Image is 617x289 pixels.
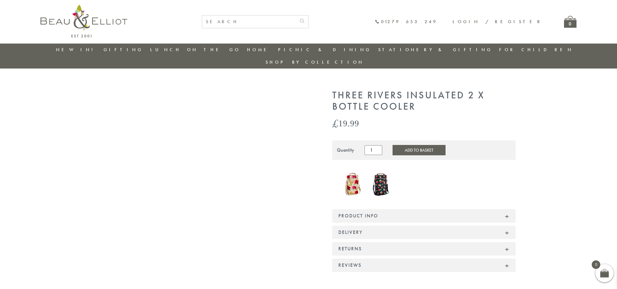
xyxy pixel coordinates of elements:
div: Delivery [332,226,516,239]
bdi: 19.99 [332,117,359,129]
img: logo [41,5,127,37]
span: £ [332,117,338,129]
a: Sarah Kelleher 2 x Bottle Cooler [341,169,364,200]
img: Strawberries & Cream Insulated 2 x Bottle Cooler [370,171,393,197]
a: Picnic & Dining [278,47,371,53]
button: Add to Basket [393,145,446,155]
a: Shop by collection [266,59,364,65]
img: Sarah Kelleher 2 x Bottle Cooler [341,169,364,199]
a: Login / Register [453,19,543,25]
div: Product Info [332,209,516,223]
a: Lunch On The Go [150,47,240,53]
a: Gifting [104,47,143,53]
a: Strawberries & Cream Insulated 2 x Bottle Cooler [370,171,393,199]
a: For Children [499,47,573,53]
div: Returns [332,242,516,256]
span: 0 [592,260,600,269]
h1: Three Rivers Insulated 2 x Bottle Cooler [332,90,516,112]
input: Product quantity [365,145,382,155]
a: 0 [564,16,576,28]
a: New in! [56,47,97,53]
input: SEARCH [202,16,296,28]
a: Stationery & Gifting [378,47,492,53]
a: Home [247,47,271,53]
div: Quantity [337,147,354,153]
a: 01279 653 249 [375,19,437,24]
div: Reviews [332,259,516,272]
